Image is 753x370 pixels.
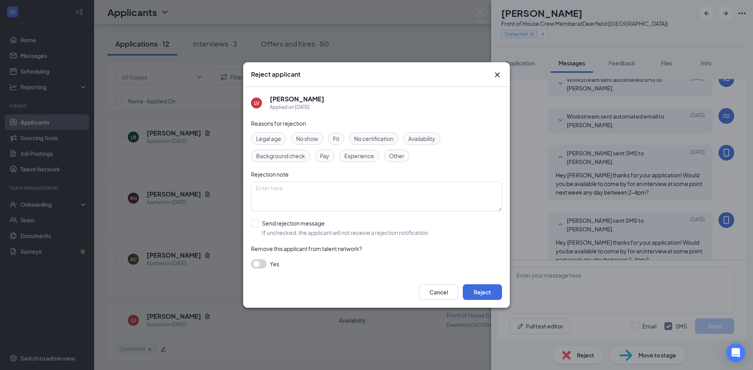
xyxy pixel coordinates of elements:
div: Open Intercom Messenger [726,343,745,362]
span: Availability [408,134,435,143]
button: Reject [463,284,502,300]
span: Reasons for rejection [251,120,306,127]
span: Legal age [256,134,281,143]
span: Pay [320,152,329,160]
span: Experience [344,152,374,160]
div: Applied on [DATE] [270,103,324,111]
span: Fit [333,134,339,143]
span: Remove this applicant from talent network? [251,245,362,252]
button: Close [493,70,502,79]
h3: Reject applicant [251,70,300,79]
span: Other [389,152,404,160]
h5: [PERSON_NAME] [270,95,324,103]
span: Background check [256,152,305,160]
span: No show [296,134,318,143]
span: No certification [354,134,393,143]
button: Cancel [419,284,458,300]
span: Yes [270,259,279,269]
svg: Cross [493,70,502,79]
span: Rejection note [251,171,289,178]
div: LV [254,100,259,106]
